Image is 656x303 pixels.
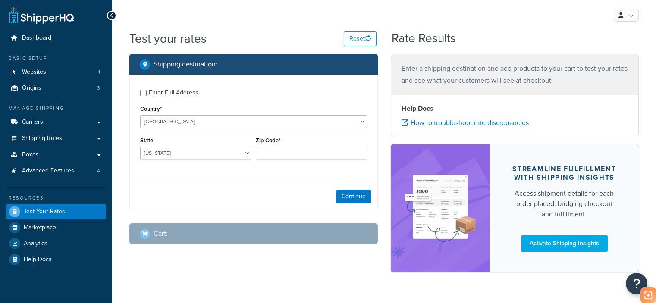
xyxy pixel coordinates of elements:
[24,224,56,231] span: Marketplace
[6,80,106,96] li: Origins
[129,30,207,47] h1: Test your rates
[24,256,52,263] span: Help Docs
[6,64,106,80] li: Websites
[22,84,41,92] span: Origins
[6,55,106,62] div: Basic Setup
[6,236,106,251] a: Analytics
[24,240,47,247] span: Analytics
[22,167,74,175] span: Advanced Features
[6,114,106,130] a: Carriers
[402,118,529,128] a: How to troubleshoot rate discrepancies
[97,84,100,92] span: 3
[6,163,106,179] a: Advanced Features4
[6,131,106,147] a: Shipping Rules
[154,60,217,68] h2: Shipping destination :
[402,62,628,87] p: Enter a shipping destination and add products to your cart to test your rates and see what your c...
[22,119,43,126] span: Carriers
[98,69,100,76] span: 1
[6,204,106,219] a: Test Your Rates
[6,194,106,202] div: Resources
[22,69,46,76] span: Websites
[140,137,153,144] label: State
[6,80,106,96] a: Origins3
[24,208,65,216] span: Test Your Rates
[6,147,106,163] a: Boxes
[140,90,147,96] input: Enter Full Address
[344,31,377,46] button: Reset
[97,167,100,175] span: 4
[22,135,62,142] span: Shipping Rules
[402,103,628,114] h4: Help Docs
[149,87,198,99] div: Enter Full Address
[256,137,280,144] label: Zip Code*
[6,163,106,179] li: Advanced Features
[6,30,106,46] a: Dashboard
[6,105,106,112] div: Manage Shipping
[626,273,647,294] button: Open Resource Center
[511,188,618,219] div: Access shipment details for each order placed, bridging checkout and fulfillment.
[22,151,39,159] span: Boxes
[22,34,51,42] span: Dashboard
[521,235,608,252] a: Activate Shipping Insights
[6,220,106,235] a: Marketplace
[6,252,106,267] a: Help Docs
[154,230,168,237] h2: Cart :
[392,32,456,45] h2: Rate Results
[511,165,618,182] div: Streamline Fulfillment with Shipping Insights
[404,157,477,259] img: feature-image-si-e24932ea9b9fcd0ff835db86be1ff8d589347e8876e1638d903ea230a36726be.png
[336,190,371,203] button: Continue
[6,64,106,80] a: Websites1
[140,106,162,112] label: Country*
